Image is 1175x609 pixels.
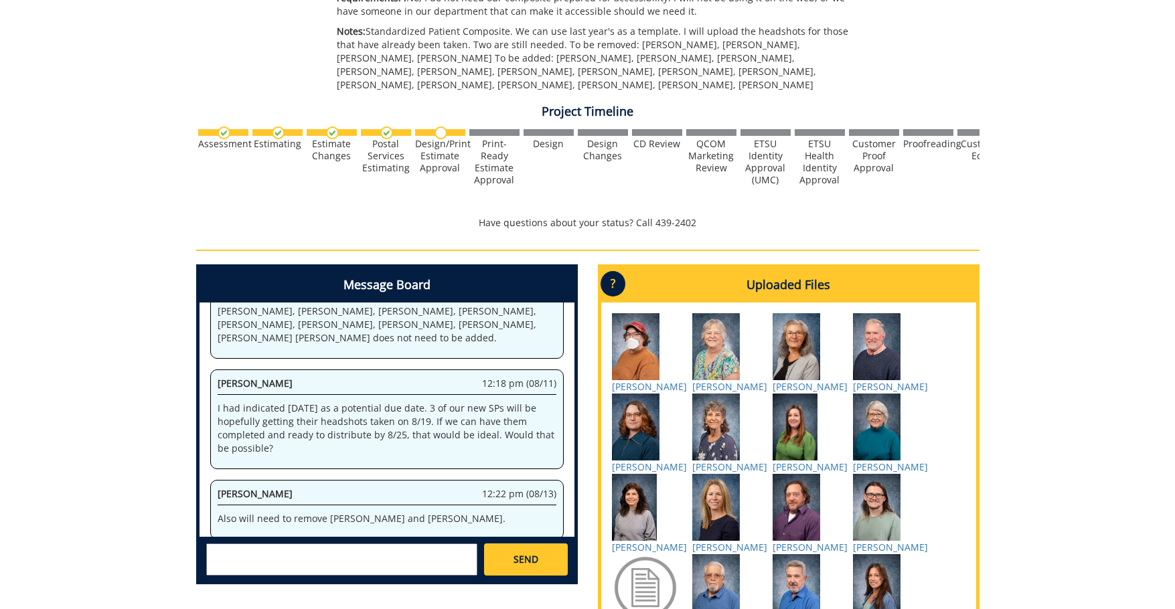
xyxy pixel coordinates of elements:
[601,268,976,302] h4: Uploaded Files
[773,541,848,553] a: [PERSON_NAME]
[692,380,767,393] a: [PERSON_NAME]
[415,138,465,174] div: Design/Print Estimate Approval
[218,377,293,389] span: [PERSON_NAME]
[957,138,1008,162] div: Customer Edits
[435,126,447,139] img: no
[469,138,520,186] div: Print-Ready Estimate Approval
[218,402,556,455] p: I had indicated [DATE] as a potential due date. 3 of our new SPs will be hopefully getting their ...
[200,268,574,302] h4: Message Board
[853,541,928,553] a: [PERSON_NAME]
[484,543,567,576] a: SEND
[198,138,248,150] div: Assessment
[692,541,767,553] a: [PERSON_NAME]
[612,380,687,393] a: [PERSON_NAME]
[196,216,980,230] p: Have questions about your status? Call 439-2402
[773,460,848,473] a: [PERSON_NAME]
[773,380,848,393] a: [PERSON_NAME]
[307,138,357,162] div: Estimate Changes
[482,377,556,390] span: 12:18 pm (08/11)
[218,512,556,525] p: Also will need to remove [PERSON_NAME] and [PERSON_NAME].
[514,553,538,566] span: SEND
[196,105,980,118] h4: Project Timeline
[903,138,953,150] div: Proofreading
[524,138,574,150] div: Design
[361,138,411,174] div: Postal Services Estimating
[578,138,628,162] div: Design Changes
[853,380,928,393] a: [PERSON_NAME]
[853,460,928,473] a: [PERSON_NAME]
[337,25,861,92] p: Standardized Patient Composite. We can use last year's as a template. I will upload the headshots...
[632,138,682,150] div: CD Review
[795,138,845,186] div: ETSU Health Identity Approval
[686,138,736,174] div: QCOM Marketing Review
[612,541,687,553] a: [PERSON_NAME]
[612,460,687,473] a: [PERSON_NAME]
[272,126,285,139] img: checkmark
[218,126,230,139] img: checkmark
[337,25,366,37] span: Notes:
[252,138,303,150] div: Estimating
[601,271,625,296] p: ?
[692,460,767,473] a: [PERSON_NAME]
[380,126,393,139] img: checkmark
[740,138,791,186] div: ETSU Identity Approval (UMC)
[849,138,899,174] div: Customer Proof Approval
[218,487,293,500] span: [PERSON_NAME]
[326,126,339,139] img: checkmark
[206,543,477,576] textarea: messageToSend
[482,487,556,501] span: 12:22 pm (08/13)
